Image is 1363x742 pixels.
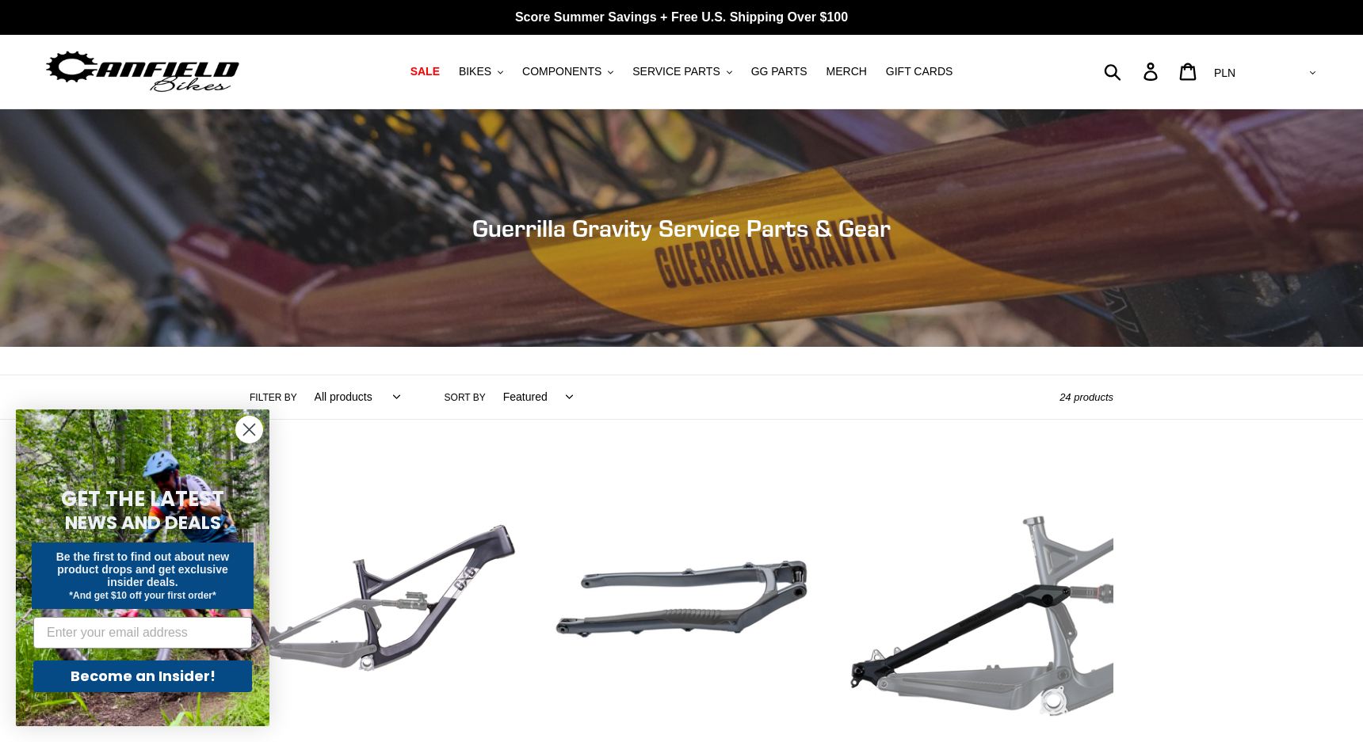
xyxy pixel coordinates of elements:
[44,47,242,97] img: Canfield Bikes
[514,61,621,82] button: COMPONENTS
[451,61,511,82] button: BIKES
[886,65,953,78] span: GIFT CARDS
[624,61,739,82] button: SERVICE PARTS
[250,390,297,405] label: Filter by
[403,61,448,82] a: SALE
[878,61,961,82] a: GIFT CARDS
[65,510,221,535] span: NEWS AND DEALS
[235,416,263,443] button: Close dialog
[743,61,815,82] a: GG PARTS
[472,214,891,242] span: Guerrilla Gravity Service Parts & Gear
[33,617,252,649] input: Enter your email address
[522,65,601,78] span: COMPONENTS
[61,485,224,513] span: GET THE LATEST
[33,660,252,692] button: Become an Insider!
[69,590,216,601] span: *And get $10 off your first order*
[827,65,867,78] span: MERCH
[56,550,230,588] span: Be the first to find out about new product drops and get exclusive insider deals.
[751,65,807,78] span: GG PARTS
[459,65,491,78] span: BIKES
[819,61,875,82] a: MERCH
[1113,54,1153,89] input: Search
[632,65,720,78] span: SERVICE PARTS
[445,390,486,405] label: Sort by
[410,65,440,78] span: SALE
[1059,391,1113,403] span: 24 products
